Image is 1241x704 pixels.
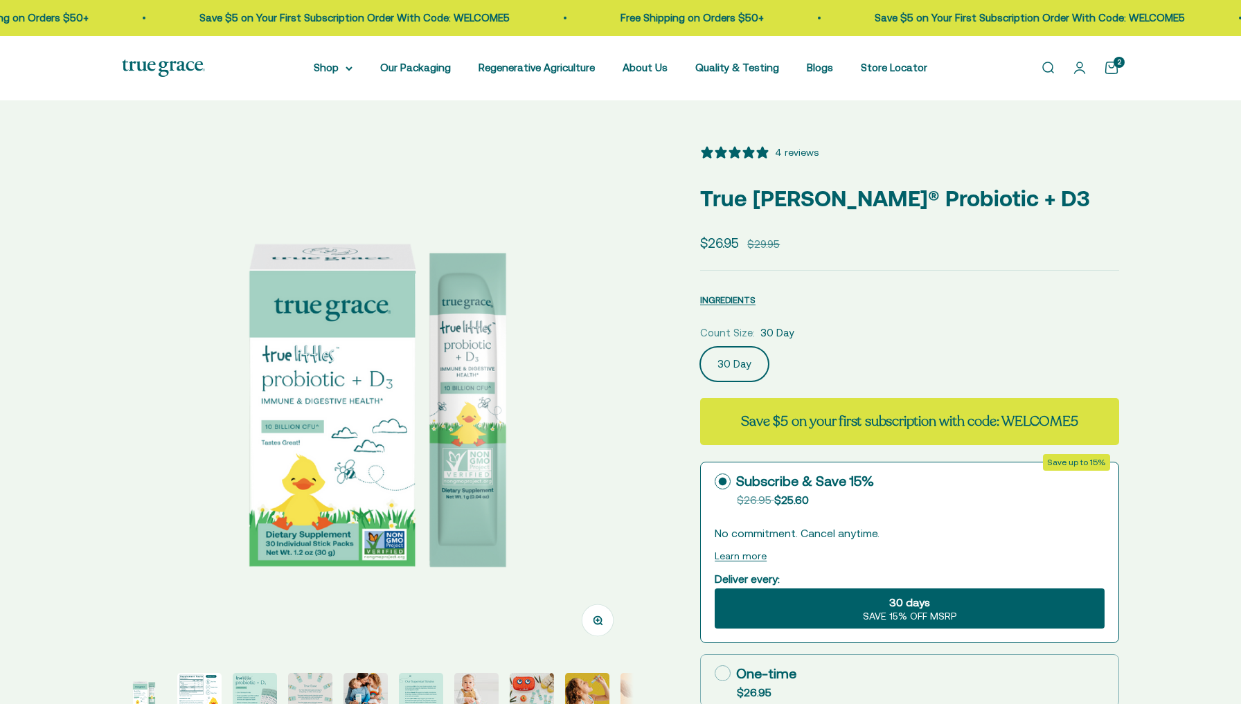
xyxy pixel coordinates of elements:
[747,236,780,253] compare-at-price: $29.95
[741,412,1078,431] strong: Save $5 on your first subscription with code: WELCOME5
[700,145,819,160] button: 5 stars, 4 ratings
[479,62,595,73] a: Regenerative Agriculture
[183,10,493,26] p: Save $5 on Your First Subscription Order With Code: WELCOME5
[604,12,747,24] a: Free Shipping on Orders $50+
[775,145,819,160] div: 4 reviews
[314,60,352,76] summary: Shop
[695,62,779,73] a: Quality & Testing
[380,62,451,73] a: Our Packaging
[1114,57,1125,68] cart-count: 2
[807,62,833,73] a: Blogs
[623,62,668,73] a: About Us
[122,145,634,656] img: Vitamin D is essential for your little one’s development and immune health, and it can be tricky ...
[700,233,739,253] sale-price: $26.95
[861,62,927,73] a: Store Locator
[700,291,756,308] button: INGREDIENTS
[858,10,1168,26] p: Save $5 on Your First Subscription Order With Code: WELCOME5
[700,295,756,305] span: INGREDIENTS
[700,181,1119,216] p: True [PERSON_NAME]® Probiotic + D3
[700,325,755,341] legend: Count Size:
[760,325,794,341] span: 30 Day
